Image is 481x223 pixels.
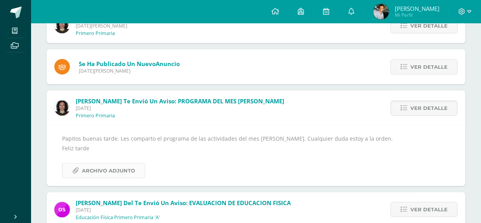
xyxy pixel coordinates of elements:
span: [PERSON_NAME] [395,5,439,12]
p: Primero Primaria [76,113,115,119]
span: Ver detalle [410,19,448,33]
span: Mi Perfil [395,12,439,18]
p: Educación Física Primero Primaria 'A' [76,214,160,221]
div: Papitos buenas tarde. Les comparto el programa de las actividades del mes [PERSON_NAME]. Cualquie... [62,134,450,178]
span: [DATE][PERSON_NAME] [79,68,180,74]
img: 17c6ec12b166e8de84ab442d7daa188d.png [373,4,389,19]
span: Ver detalle [410,202,448,217]
img: bce0f8ceb38355b742bd4151c3279ece.png [54,202,70,218]
img: e68d219a534587513e5f5ff35cf77afa.png [54,18,70,33]
span: Ver detalle [410,101,448,115]
img: e68d219a534587513e5f5ff35cf77afa.png [54,100,70,116]
span: Anuncio [156,60,180,68]
span: [DATE] [76,207,291,213]
span: Se ha publicado un nuevo [79,60,180,68]
span: [DATE] [76,105,284,111]
a: Archivo Adjunto [62,163,145,178]
span: Archivo Adjunto [82,164,135,178]
span: Ver detalle [410,60,448,74]
span: [PERSON_NAME] del te envió un aviso: EVALUACION DE EDUCACION FISICA [76,199,291,207]
span: [DATE][PERSON_NAME] [76,23,228,29]
p: Primero Primaria [76,30,115,37]
span: [PERSON_NAME] te envió un aviso: PROGRAMA DEL MES [PERSON_NAME] [76,97,284,105]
